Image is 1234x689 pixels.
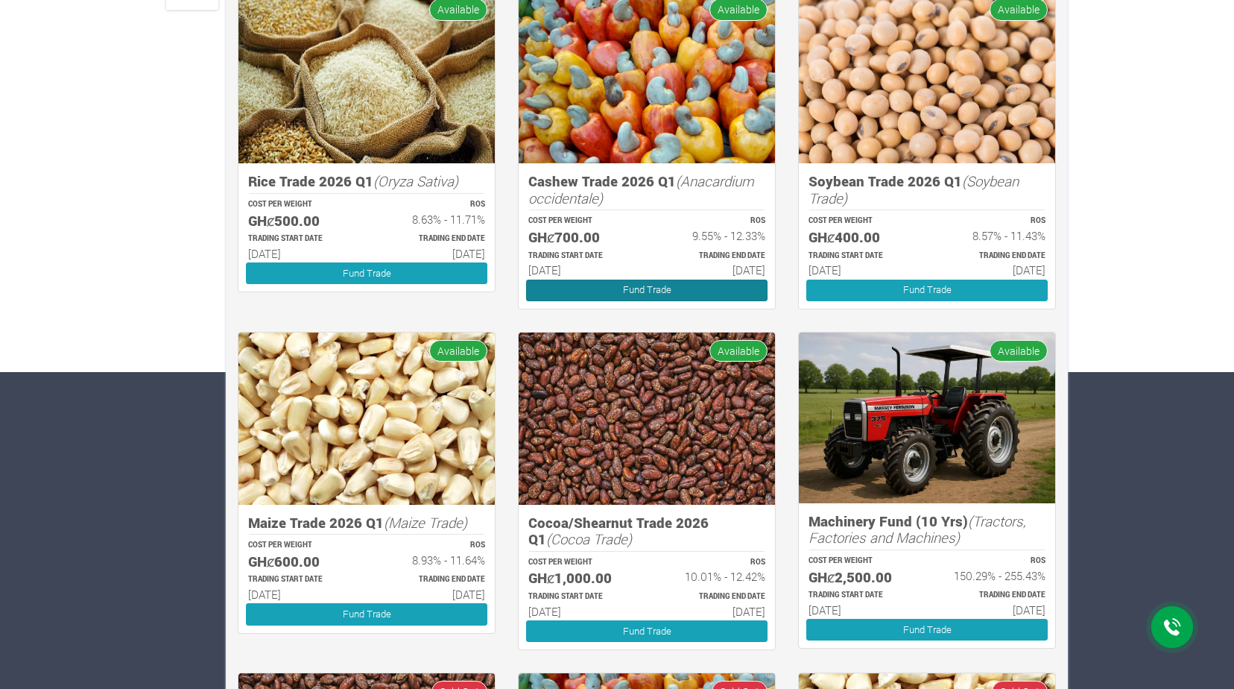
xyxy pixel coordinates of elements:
a: Fund Trade [526,620,768,642]
h6: [DATE] [660,605,765,618]
p: Estimated Trading End Date [940,590,1045,601]
p: COST PER WEIGHT [248,540,353,551]
h6: 10.01% - 12.42% [660,570,765,583]
p: Estimated Trading End Date [380,233,485,245]
i: (Maize Trade) [384,513,467,532]
p: ROS [660,215,765,227]
p: Estimated Trading Start Date [809,251,914,262]
h5: Cashew Trade 2026 Q1 [528,173,765,207]
p: Estimated Trading Start Date [248,233,353,245]
p: Estimated Trading End Date [940,251,1045,262]
h6: [DATE] [248,247,353,260]
h6: [DATE] [528,605,633,618]
h6: 8.63% - 11.71% [380,213,485,226]
h5: GHȼ500.00 [248,213,353,230]
h5: GHȼ700.00 [528,229,633,246]
i: (Tractors, Factories and Machines) [809,512,1026,547]
span: Available [990,340,1048,362]
h6: [DATE] [809,263,914,277]
p: COST PER WEIGHT [809,215,914,227]
h6: 8.57% - 11.43% [940,229,1045,242]
h6: [DATE] [248,588,353,601]
p: Estimated Trading End Date [380,574,485,585]
a: Fund Trade [806,280,1048,301]
img: growforme image [519,333,775,505]
h6: [DATE] [809,603,914,617]
p: Estimated Trading Start Date [809,590,914,601]
h6: 150.29% - 255.43% [940,569,1045,582]
a: Fund Trade [246,262,487,284]
h5: Soybean Trade 2026 Q1 [809,173,1045,207]
p: ROS [380,540,485,551]
a: Fund Trade [806,619,1048,641]
h6: [DATE] [380,247,485,260]
h5: Machinery Fund (10 Yrs) [809,513,1045,547]
i: (Cocoa Trade) [546,529,632,548]
a: Fund Trade [246,603,487,625]
p: ROS [940,215,1045,227]
p: COST PER WEIGHT [248,199,353,210]
h5: GHȼ2,500.00 [809,569,914,586]
h5: Rice Trade 2026 Q1 [248,173,485,190]
p: Estimated Trading Start Date [248,574,353,585]
h6: 8.93% - 11.64% [380,553,485,567]
h6: [DATE] [660,263,765,277]
img: growforme image [799,333,1055,503]
h6: [DATE] [940,603,1045,617]
span: Available [709,340,768,362]
h6: [DATE] [380,588,485,601]
p: ROS [940,556,1045,567]
h5: GHȼ400.00 [809,229,914,246]
h6: [DATE] [528,263,633,277]
img: growforme image [238,333,495,505]
span: Available [429,340,487,362]
p: ROS [660,557,765,568]
i: (Oryza Sativa) [373,172,458,190]
a: Fund Trade [526,280,768,301]
h5: GHȼ1,000.00 [528,570,633,587]
h5: Cocoa/Shearnut Trade 2026 Q1 [528,515,765,548]
p: Estimated Trading End Date [660,591,765,603]
p: Estimated Trading Start Date [528,251,633,262]
p: COST PER WEIGHT [809,556,914,567]
p: ROS [380,199,485,210]
h6: [DATE] [940,263,1045,277]
h5: GHȼ600.00 [248,553,353,570]
i: (Anacardium occidentale) [528,172,754,207]
h5: Maize Trade 2026 Q1 [248,515,485,532]
i: (Soybean Trade) [809,172,1019,207]
p: Estimated Trading Start Date [528,591,633,603]
h6: 9.55% - 12.33% [660,229,765,242]
p: COST PER WEIGHT [528,557,633,568]
p: COST PER WEIGHT [528,215,633,227]
p: Estimated Trading End Date [660,251,765,262]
